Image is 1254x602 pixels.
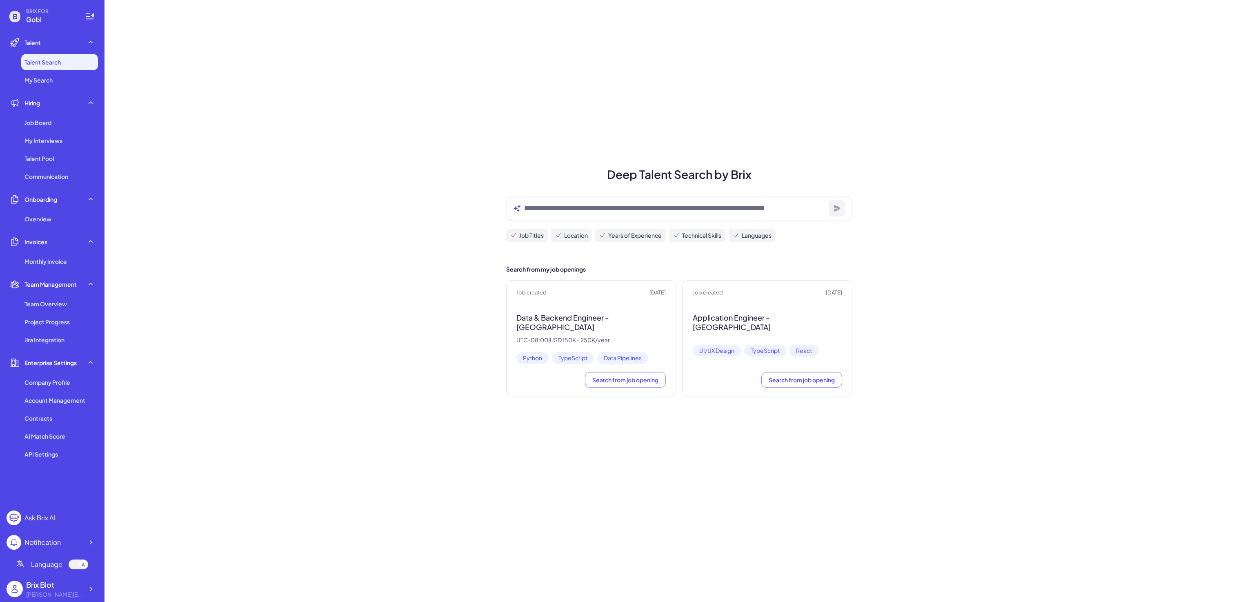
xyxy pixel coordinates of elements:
span: TypeScript [552,352,594,364]
span: Location [564,231,588,240]
span: Data Pipelines [597,352,648,364]
span: Language [31,560,62,569]
span: TypeScript [744,345,786,357]
span: Team Overview [24,300,67,308]
span: AI Match Score [24,432,65,440]
span: Contracts [24,414,52,422]
span: My Interviews [24,136,62,145]
span: Team Management [24,280,77,288]
span: Jira Integration [24,336,64,344]
button: Search from job opening [585,372,666,388]
div: Notification [24,537,61,547]
span: Invoices [24,238,47,246]
span: Python [516,352,549,364]
span: Account Management [24,396,85,404]
div: Ask Brix AI [24,513,55,523]
span: Search from job opening [769,376,835,383]
span: Talent [24,38,41,47]
span: My Search [24,76,53,84]
span: React [789,345,818,357]
span: Technical Skills [682,231,721,240]
div: Brix Blot [26,579,83,590]
span: Years of Experience [608,231,662,240]
span: UI/UX Design [693,345,741,357]
h2: Search from my job openings [506,265,852,274]
span: Talent Pool [24,154,54,163]
span: Monthly invoice [24,257,67,265]
span: Search from job opening [592,376,658,383]
h3: Data & Backend Engineer - [GEOGRAPHIC_DATA] [516,313,666,332]
h1: Deep Talent Search by Brix [496,166,862,183]
span: Onboarding [24,195,57,203]
div: blake@joinbrix.com [26,590,83,599]
span: [DATE] [826,289,842,297]
button: Search from job opening [761,372,842,388]
p: UTC-08:00 | USD 150K - 250K/year [516,337,666,344]
span: Communication [24,172,68,181]
span: API Settings [24,450,58,458]
img: user_logo.png [7,581,23,597]
span: [DATE] [649,289,666,297]
span: Talent Search [24,58,61,66]
span: Gobi [26,15,75,25]
span: Project Progress [24,318,70,326]
span: Job Board [24,118,51,127]
span: BRIX FOR [26,8,75,15]
span: Company Profile [24,378,70,386]
h3: Application Engineer - [GEOGRAPHIC_DATA] [693,313,842,332]
span: Job created [516,289,547,297]
span: Overview [24,215,51,223]
span: Job Titles [519,231,544,240]
span: Languages [742,231,772,240]
span: Job created [693,289,723,297]
span: Hiring [24,99,40,107]
span: Enterprise Settings [24,359,77,367]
